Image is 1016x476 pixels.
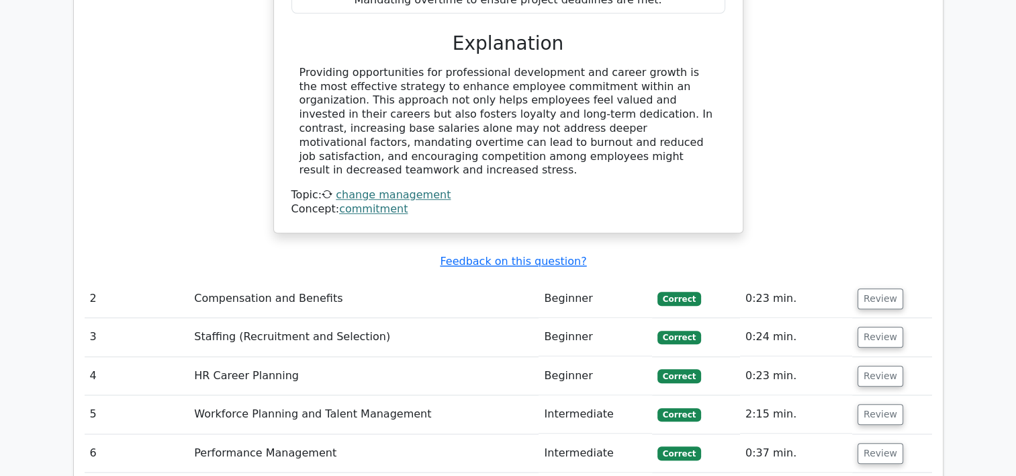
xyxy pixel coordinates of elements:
[291,188,725,202] div: Topic:
[189,280,539,318] td: Compensation and Benefits
[858,327,903,348] button: Review
[858,288,903,309] button: Review
[189,434,539,473] td: Performance Management
[539,357,651,395] td: Beginner
[85,395,189,434] td: 5
[657,369,701,383] span: Correct
[740,434,852,473] td: 0:37 min.
[339,202,408,215] a: commitment
[858,443,903,464] button: Review
[858,366,903,387] button: Review
[336,188,451,201] a: change management
[189,318,539,356] td: Staffing (Recruitment and Selection)
[740,395,852,434] td: 2:15 min.
[539,280,651,318] td: Beginner
[440,255,586,268] a: Feedback on this question?
[85,434,189,473] td: 6
[85,280,189,318] td: 2
[740,318,852,356] td: 0:24 min.
[189,395,539,434] td: Workforce Planning and Talent Management
[299,66,717,177] div: Providing opportunities for professional development and career growth is the most effective stra...
[858,404,903,425] button: Review
[539,395,651,434] td: Intermediate
[740,280,852,318] td: 0:23 min.
[299,32,717,55] h3: Explanation
[657,292,701,305] span: Correct
[291,202,725,216] div: Concept:
[657,331,701,344] span: Correct
[85,318,189,356] td: 3
[189,357,539,395] td: HR Career Planning
[85,357,189,395] td: 4
[539,434,651,473] td: Intermediate
[539,318,651,356] td: Beginner
[740,357,852,395] td: 0:23 min.
[657,446,701,460] span: Correct
[657,408,701,422] span: Correct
